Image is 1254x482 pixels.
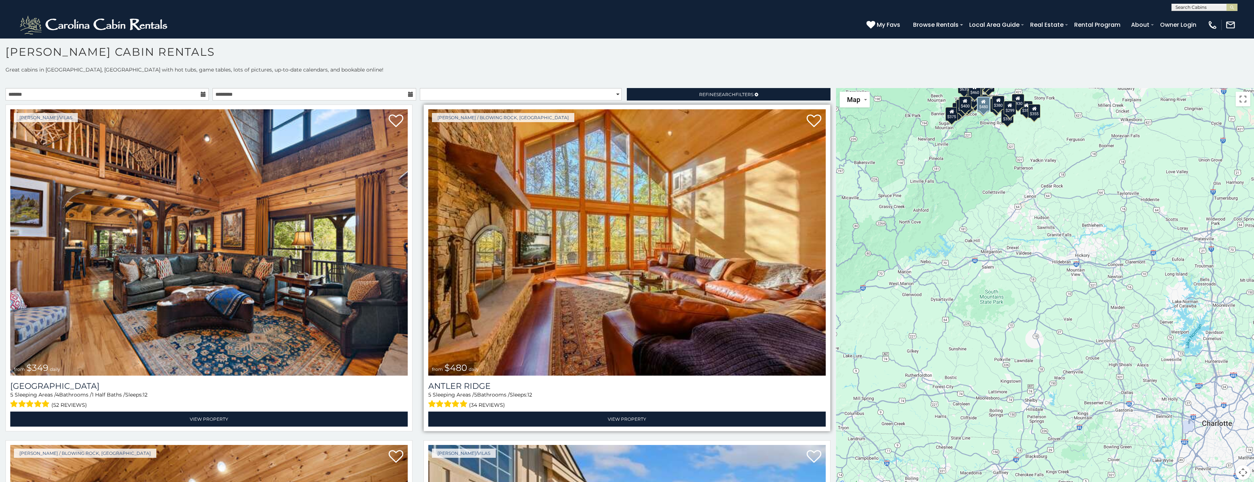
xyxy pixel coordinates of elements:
[428,109,826,376] img: Antler Ridge
[10,381,408,391] h3: Diamond Creek Lodge
[428,412,826,427] a: View Property
[992,96,1005,110] div: $380
[953,103,965,117] div: $330
[977,97,990,112] div: $480
[432,366,443,372] span: from
[444,362,467,373] span: $480
[1028,104,1041,118] div: $355
[978,96,991,110] div: $675
[428,381,826,391] a: Antler Ridge
[428,109,826,376] a: Antler Ridge from $480 daily
[946,107,958,121] div: $375
[432,449,496,458] a: [PERSON_NAME]/Vilas
[26,362,48,373] span: $349
[1156,18,1200,31] a: Owner Login
[51,400,87,410] span: (52 reviews)
[967,91,980,105] div: $451
[14,113,78,122] a: [PERSON_NAME]/Vilas
[978,94,990,108] div: $395
[1236,465,1250,480] button: Map camera controls
[1012,94,1024,108] div: $930
[1004,101,1016,115] div: $299
[10,391,13,398] span: 5
[428,391,826,410] div: Sleeping Areas / Bathrooms / Sleeps:
[966,18,1023,31] a: Local Area Guide
[716,92,735,97] span: Search
[469,366,479,372] span: daily
[10,381,408,391] a: [GEOGRAPHIC_DATA]
[847,96,860,103] span: Map
[389,449,403,465] a: Add to favorites
[18,14,171,36] img: White-1-2.png
[877,20,900,29] span: My Favs
[56,391,59,398] span: 4
[909,18,962,31] a: Browse Rentals
[389,114,403,129] a: Add to favorites
[1071,18,1124,31] a: Rental Program
[1026,18,1067,31] a: Real Estate
[143,391,148,398] span: 12
[866,20,902,30] a: My Favs
[963,88,976,102] div: $410
[968,83,981,97] div: $460
[14,366,25,372] span: from
[699,92,753,97] span: Refine Filters
[807,449,821,465] a: Add to favorites
[1207,20,1218,30] img: phone-regular-white.png
[92,391,125,398] span: 1 Half Baths /
[50,366,60,372] span: daily
[840,92,870,107] button: Change map style
[1225,20,1236,30] img: mail-regular-white.png
[1127,18,1153,31] a: About
[10,391,408,410] div: Sleeping Areas / Bathrooms / Sleeps:
[469,400,505,410] span: (34 reviews)
[627,88,830,101] a: RefineSearchFilters
[957,99,969,113] div: $325
[474,391,477,398] span: 5
[1001,109,1014,123] div: $350
[10,412,408,427] a: View Property
[10,109,408,376] a: Diamond Creek Lodge from $349 daily
[10,109,408,376] img: Diamond Creek Lodge
[14,449,156,458] a: [PERSON_NAME] / Blowing Rock, [GEOGRAPHIC_DATA]
[428,391,431,398] span: 5
[1020,101,1033,115] div: $355
[1236,92,1250,106] button: Toggle fullscreen view
[432,113,574,122] a: [PERSON_NAME] / Blowing Rock, [GEOGRAPHIC_DATA]
[807,114,821,129] a: Add to favorites
[959,96,971,110] div: $400
[527,391,532,398] span: 12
